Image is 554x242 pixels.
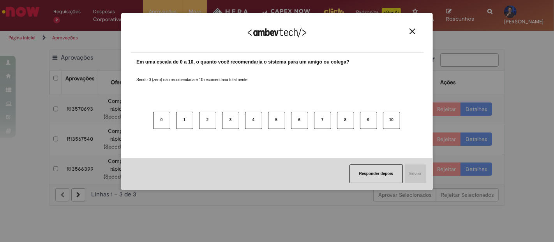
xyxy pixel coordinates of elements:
[153,112,170,129] button: 0
[291,112,308,129] button: 6
[360,112,377,129] button: 9
[314,112,331,129] button: 7
[136,58,349,66] label: Em uma escala de 0 a 10, o quanto você recomendaria o sistema para um amigo ou colega?
[222,112,239,129] button: 3
[176,112,193,129] button: 1
[136,68,249,83] label: Sendo 0 (zero) não recomendaria e 10 recomendaria totalmente.
[409,28,415,34] img: Close
[383,112,400,129] button: 10
[245,112,262,129] button: 4
[268,112,285,129] button: 5
[407,28,418,35] button: Close
[337,112,354,129] button: 8
[199,112,216,129] button: 2
[248,28,306,37] img: Logo Ambevtech
[349,164,403,183] button: Responder depois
